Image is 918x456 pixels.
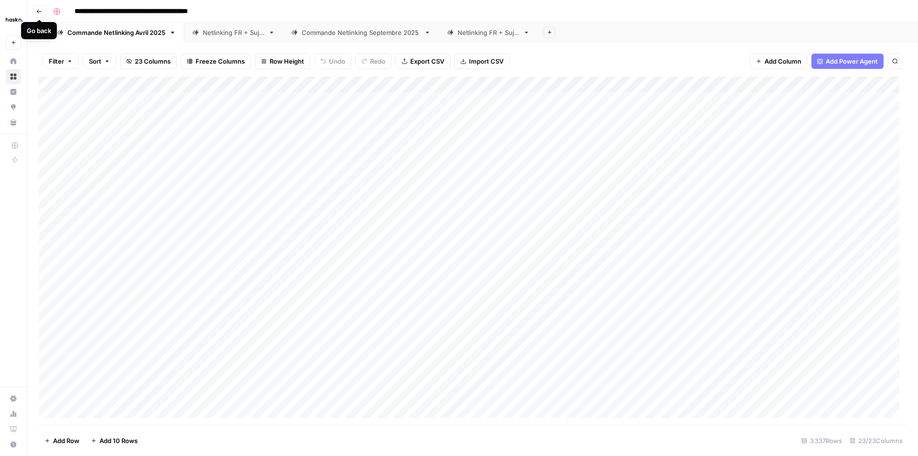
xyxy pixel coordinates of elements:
[811,54,884,69] button: Add Power Agent
[49,23,184,42] a: Commande Netlinking Avril 2025
[439,23,538,42] a: Netlinking FR + Sujet
[6,391,21,406] a: Settings
[120,54,177,69] button: 23 Columns
[99,436,138,445] span: Add 10 Rows
[314,54,351,69] button: Undo
[135,56,171,66] span: 23 Columns
[765,56,801,66] span: Add Column
[53,436,79,445] span: Add Row
[85,433,143,448] button: Add 10 Rows
[67,28,165,37] div: Commande Netlinking Avril 2025
[410,56,444,66] span: Export CSV
[6,100,21,115] a: Opportunities
[6,115,21,130] a: Your Data
[6,437,21,452] button: Help + Support
[184,23,283,42] a: Netlinking FR + Sujet
[6,422,21,437] a: Learning Hub
[283,23,439,42] a: Commande Netlinking Septembre 2025
[458,28,519,37] div: Netlinking FR + Sujet
[196,56,245,66] span: Freeze Columns
[6,406,21,422] a: Usage
[6,84,21,100] a: Insights
[826,56,878,66] span: Add Power Agent
[798,433,846,448] div: 3 337 Rows
[6,54,21,69] a: Home
[750,54,808,69] button: Add Column
[469,56,503,66] span: Import CSV
[355,54,392,69] button: Redo
[270,56,304,66] span: Row Height
[329,56,345,66] span: Undo
[203,28,264,37] div: Netlinking FR + Sujet
[181,54,251,69] button: Freeze Columns
[43,54,79,69] button: Filter
[6,11,23,28] img: Haskn Logo
[846,433,907,448] div: 23/23 Columns
[302,28,420,37] div: Commande Netlinking Septembre 2025
[395,54,450,69] button: Export CSV
[454,54,510,69] button: Import CSV
[6,8,21,32] button: Workspace: Haskn
[49,56,64,66] span: Filter
[39,433,85,448] button: Add Row
[255,54,310,69] button: Row Height
[6,69,21,84] a: Browse
[89,56,101,66] span: Sort
[83,54,116,69] button: Sort
[370,56,385,66] span: Redo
